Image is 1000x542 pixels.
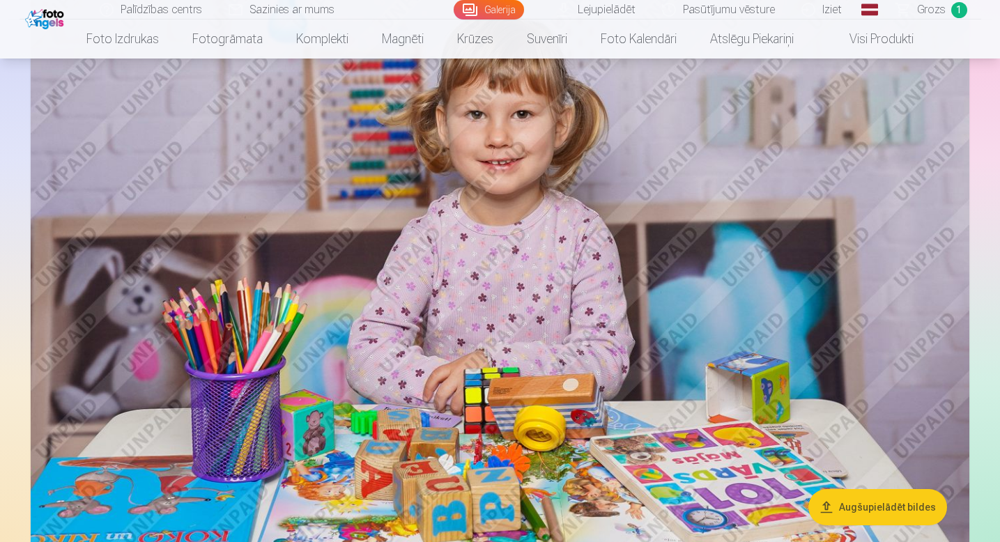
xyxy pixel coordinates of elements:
a: Suvenīri [510,20,584,59]
a: Magnēti [365,20,440,59]
button: Augšupielādēt bildes [808,489,947,525]
a: Fotogrāmata [176,20,279,59]
a: Krūzes [440,20,510,59]
img: /fa1 [25,6,68,29]
a: Atslēgu piekariņi [693,20,810,59]
a: Foto izdrukas [70,20,176,59]
span: 1 [951,2,967,18]
a: Foto kalendāri [584,20,693,59]
a: Komplekti [279,20,365,59]
span: Grozs [917,1,946,18]
a: Visi produkti [810,20,930,59]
